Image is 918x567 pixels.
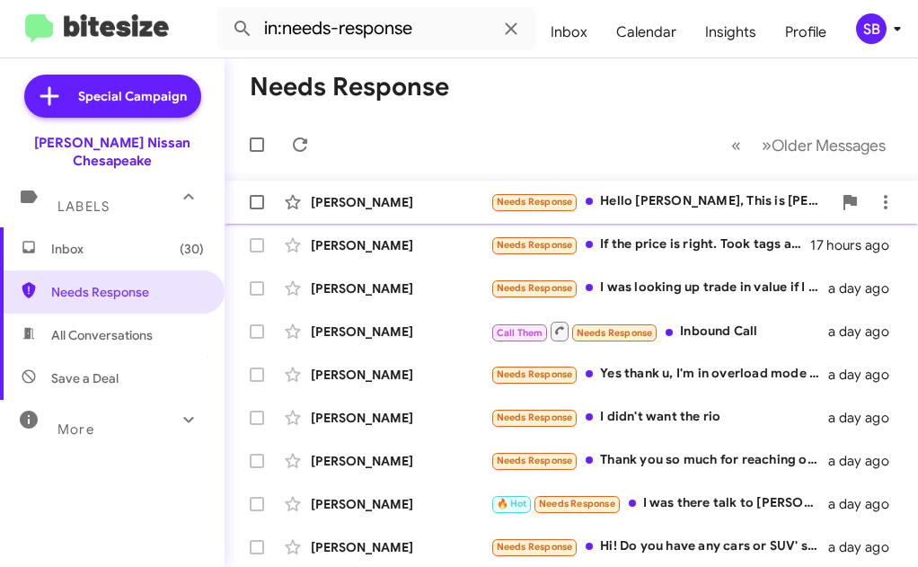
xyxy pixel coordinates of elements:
[57,199,110,215] span: Labels
[217,7,536,50] input: Search
[536,6,602,58] a: Inbox
[51,369,119,387] span: Save a Deal
[490,493,828,514] div: I was there talk to [PERSON_NAME]
[751,127,896,164] button: Next
[311,193,490,211] div: [PERSON_NAME]
[250,73,449,102] h1: Needs Response
[490,364,828,385] div: Yes thank u, I'm in overload mode right now
[490,320,828,342] div: Inbound Call
[490,191,832,212] div: Hello [PERSON_NAME], This is [PERSON_NAME]'s daughter. Unfortunately my mom passed on [DATE] of t...
[721,127,896,164] nav: Page navigation example
[311,236,490,254] div: [PERSON_NAME]
[497,541,573,553] span: Needs Response
[490,536,828,557] div: Hi! Do you have any cars or SUV' s Manager Special under 10K ?
[841,13,898,44] button: SB
[497,368,573,380] span: Needs Response
[539,498,615,509] span: Needs Response
[772,136,886,155] span: Older Messages
[497,239,573,251] span: Needs Response
[720,127,752,164] button: Previous
[497,455,573,466] span: Needs Response
[311,452,490,470] div: [PERSON_NAME]
[311,279,490,297] div: [PERSON_NAME]
[490,278,828,298] div: I was looking up trade in value if I could find a [MEDICAL_DATA] TRD PRO Tundra and if all the nu...
[497,412,573,423] span: Needs Response
[497,498,527,509] span: 🔥 Hot
[51,240,204,258] span: Inbox
[497,196,573,208] span: Needs Response
[577,327,653,339] span: Needs Response
[810,236,904,254] div: 17 hours ago
[24,75,201,118] a: Special Campaign
[490,450,828,471] div: Thank you so much for reaching out, however as of now we are not ready to talk at this time. We w...
[57,421,94,438] span: More
[731,134,741,156] span: «
[602,6,691,58] a: Calendar
[51,283,204,301] span: Needs Response
[828,452,904,470] div: a day ago
[828,279,904,297] div: a day ago
[490,235,810,255] div: If the price is right. Took tags and insurance off the vehicle so I would have to tow it up to yo...
[828,366,904,384] div: a day ago
[311,538,490,556] div: [PERSON_NAME]
[311,495,490,513] div: [PERSON_NAME]
[180,240,204,258] span: (30)
[771,6,841,58] a: Profile
[311,366,490,384] div: [PERSON_NAME]
[762,134,772,156] span: »
[497,282,573,294] span: Needs Response
[311,323,490,341] div: [PERSON_NAME]
[490,407,828,428] div: I didn't want the rio
[828,323,904,341] div: a day ago
[856,13,887,44] div: SB
[828,538,904,556] div: a day ago
[311,409,490,427] div: [PERSON_NAME]
[828,495,904,513] div: a day ago
[51,326,153,344] span: All Conversations
[78,87,187,105] span: Special Campaign
[497,327,543,339] span: Call Them
[691,6,771,58] a: Insights
[828,409,904,427] div: a day ago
